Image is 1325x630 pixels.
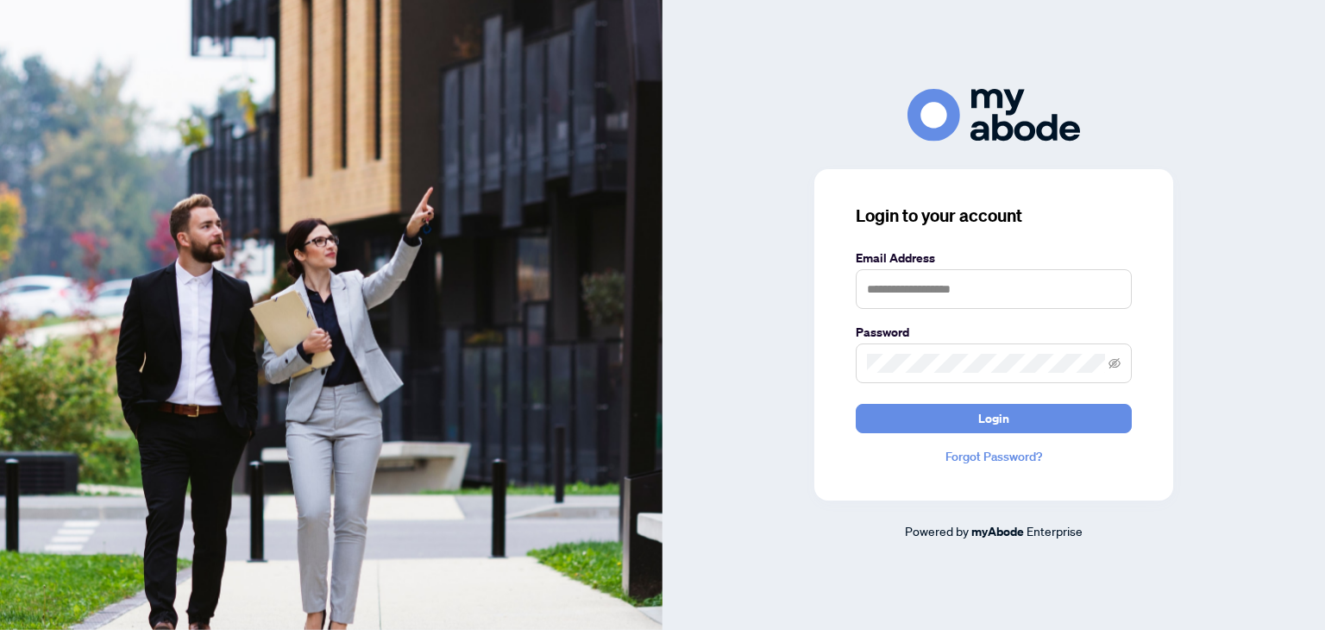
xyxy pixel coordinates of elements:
button: Login [856,404,1132,433]
a: myAbode [971,522,1024,541]
h3: Login to your account [856,204,1132,228]
span: eye-invisible [1108,357,1121,369]
img: ma-logo [907,89,1080,142]
span: Powered by [905,523,969,539]
a: Forgot Password? [856,447,1132,466]
span: Enterprise [1027,523,1083,539]
span: Login [978,405,1009,432]
label: Password [856,323,1132,342]
label: Email Address [856,249,1132,268]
